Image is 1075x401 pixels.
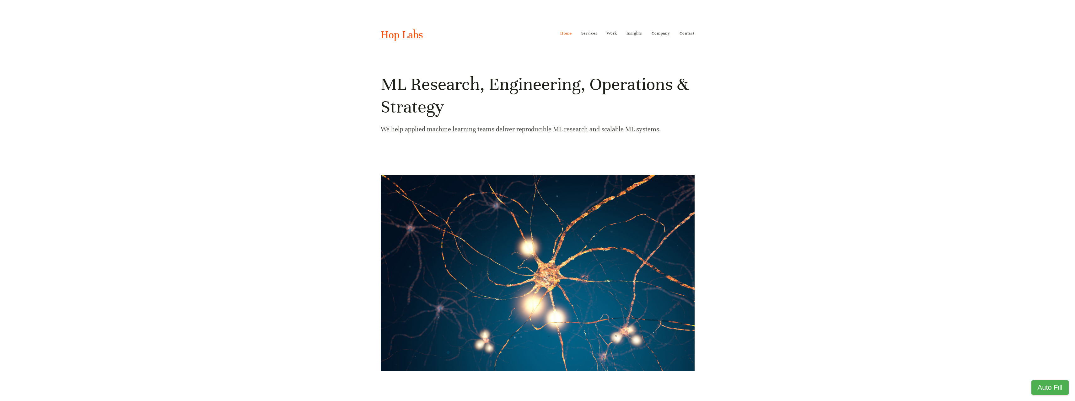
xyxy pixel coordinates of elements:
[381,124,695,135] p: We help applied machine learning teams deliver reproducible ML research and scalable ML systems.
[381,28,423,41] a: Hop Labs
[560,28,572,38] a: Home
[1031,380,1069,395] button: Auto Fill
[680,28,695,38] a: Contact
[581,28,598,38] a: Services
[381,73,695,118] h1: ML Research, Engineering, Operations & Strategy
[652,28,670,38] a: Company
[607,28,617,38] a: Work
[626,28,642,38] a: Insights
